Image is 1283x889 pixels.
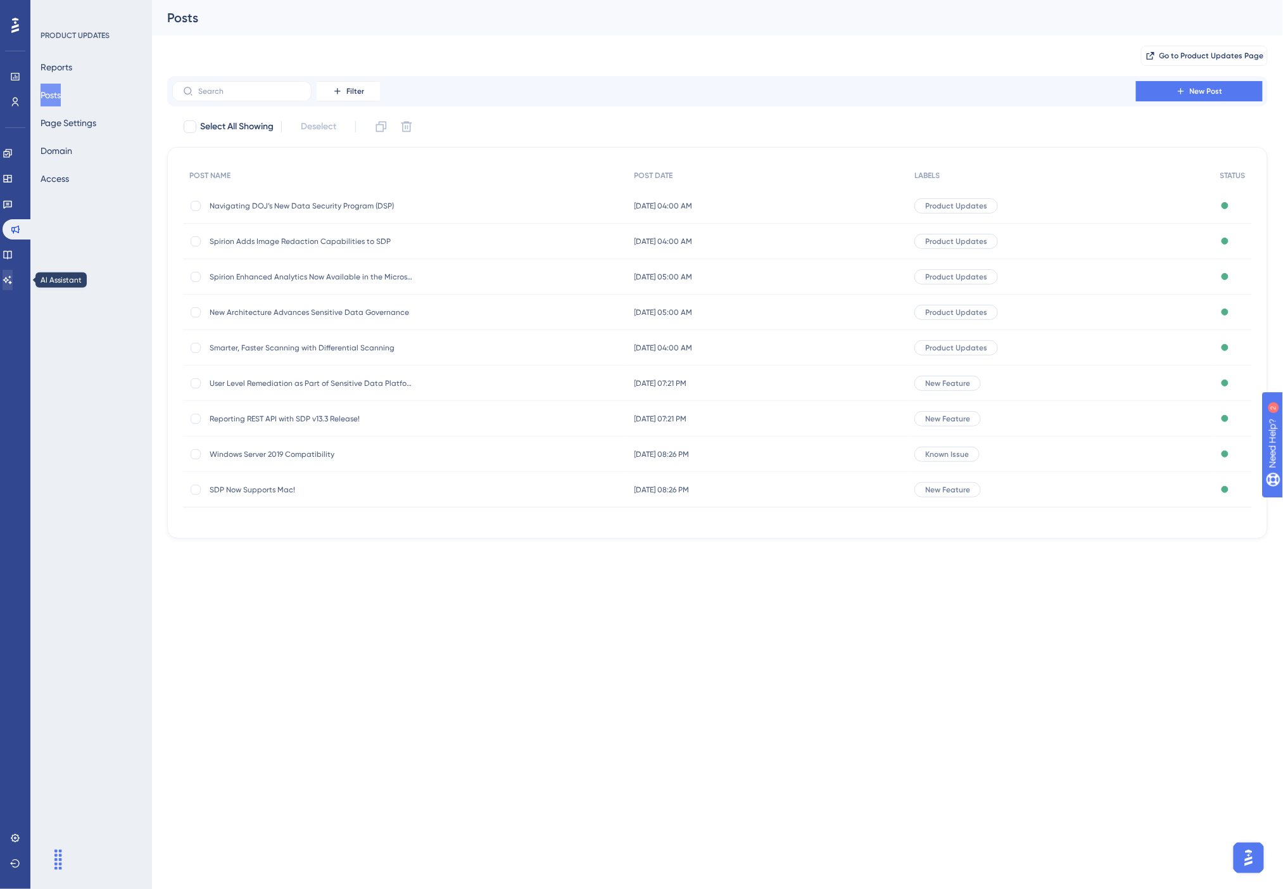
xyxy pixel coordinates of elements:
span: New Feature [925,485,970,495]
div: 2 [87,6,91,16]
span: Spirion Adds Image Redaction Capabilities to SDP [210,236,412,246]
span: [DATE] 04:00 AM [635,201,693,211]
span: Known Issue [925,449,969,459]
input: Search [198,87,301,96]
span: Spirion Enhanced Analytics Now Available in the Microsoft Azure Marketplace [210,272,412,282]
span: Product Updates [925,343,987,353]
span: [DATE] 07:21 PM [635,378,687,388]
button: New Post [1136,81,1263,101]
span: Reporting REST API with SDP v13.3 Release! [210,414,412,424]
span: [DATE] 08:26 PM [635,449,690,459]
button: Reports [41,56,72,79]
span: New Post [1190,86,1223,96]
span: [DATE] 07:21 PM [635,414,687,424]
span: Navigating DOJ’s New Data Security Program (DSP) [210,201,412,211]
span: New Feature [925,378,970,388]
div: PRODUCT UPDATES [41,30,110,41]
span: Product Updates [925,201,987,211]
button: Filter [317,81,380,101]
span: Smarter, Faster Scanning with Differential Scanning [210,343,412,353]
span: [DATE] 05:00 AM [635,307,693,317]
button: Go to Product Updates Page [1141,46,1268,66]
span: [DATE] 04:00 AM [635,343,693,353]
button: Access [41,167,69,190]
button: Deselect [289,115,348,138]
span: Need Help? [30,3,79,18]
span: POST DATE [635,170,673,181]
span: [DATE] 05:00 AM [635,272,693,282]
div: Posts [167,9,1236,27]
button: Domain [41,139,72,162]
span: Product Updates [925,307,987,317]
span: Select All Showing [200,119,274,134]
span: New Feature [925,414,970,424]
span: [DATE] 04:00 AM [635,236,693,246]
span: New Architecture Advances Sensitive Data Governance [210,307,412,317]
span: SDP Now Supports Mac! [210,485,412,495]
button: Page Settings [41,112,96,134]
span: [DATE] 08:26 PM [635,485,690,495]
span: Product Updates [925,272,987,282]
span: Product Updates [925,236,987,246]
span: LABELS [914,170,940,181]
span: User Level Remediation as Part of Sensitive Data Platform v13.2 Release! [210,378,412,388]
span: Go to Product Updates Page [1160,51,1264,61]
span: Deselect [301,119,336,134]
div: Drag [48,841,68,879]
button: Posts [41,84,61,106]
span: POST NAME [189,170,231,181]
iframe: UserGuiding AI Assistant Launcher [1230,839,1268,877]
span: Filter [346,86,364,96]
span: Windows Server 2019 Compatibility [210,449,412,459]
span: STATUS [1220,170,1246,181]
